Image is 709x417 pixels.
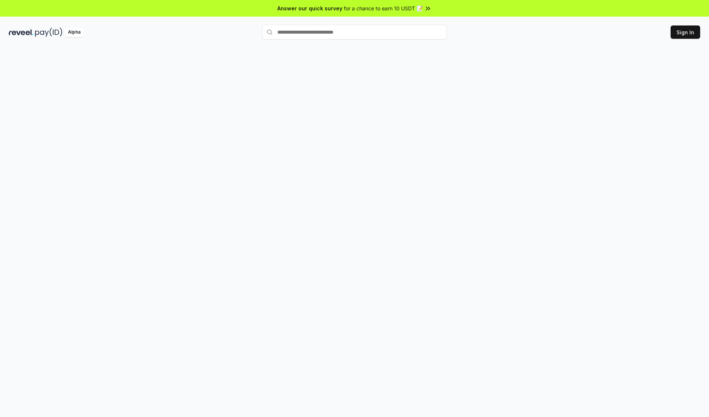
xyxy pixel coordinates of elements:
span: Answer our quick survey [277,4,342,12]
img: reveel_dark [9,28,34,37]
img: pay_id [35,28,62,37]
button: Sign In [671,25,700,39]
div: Alpha [64,28,85,37]
span: for a chance to earn 10 USDT 📝 [344,4,423,12]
